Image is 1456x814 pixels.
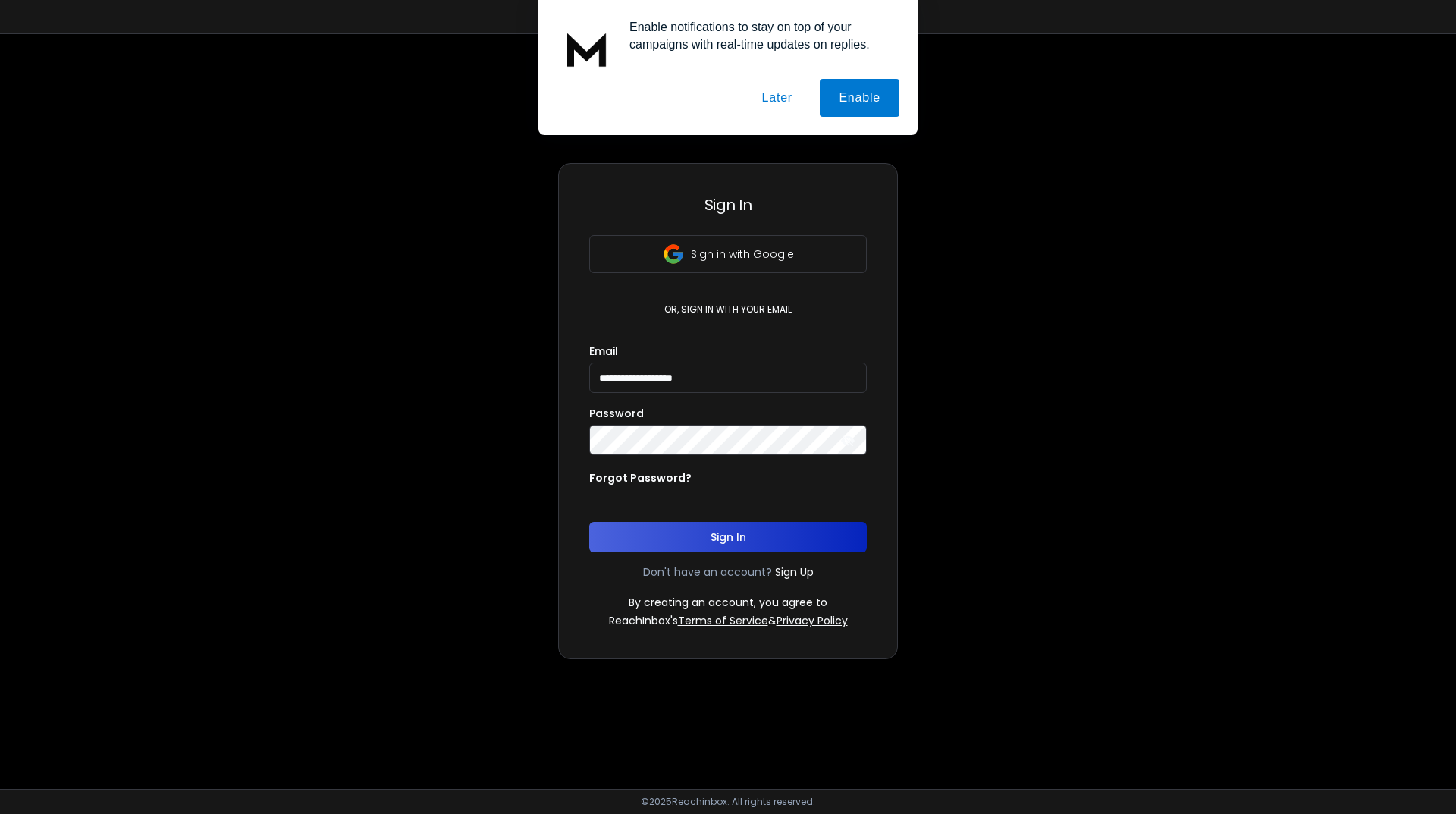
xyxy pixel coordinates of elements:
button: Sign in with Google [589,235,867,273]
button: Enable [820,79,899,117]
div: Enable notifications to stay on top of your campaigns with real-time updates on replies. [617,18,899,53]
label: Email [589,346,618,357]
p: Forgot Password? [589,470,692,486]
p: By creating an account, you agree to [629,595,827,610]
p: or, sign in with your email [658,303,798,316]
a: Privacy Policy [777,613,848,628]
button: Later [742,79,811,117]
p: ReachInbox's & [609,613,848,628]
p: © 2025 Reachinbox. All rights reserved. [641,796,815,808]
img: notification icon [557,18,617,79]
button: Sign In [589,522,867,552]
h3: Sign In [589,194,867,215]
label: Password [589,408,644,419]
p: Don't have an account? [643,564,772,580]
a: Terms of Service [678,613,768,628]
p: Sign in with Google [691,247,794,262]
a: Sign Up [775,564,814,580]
